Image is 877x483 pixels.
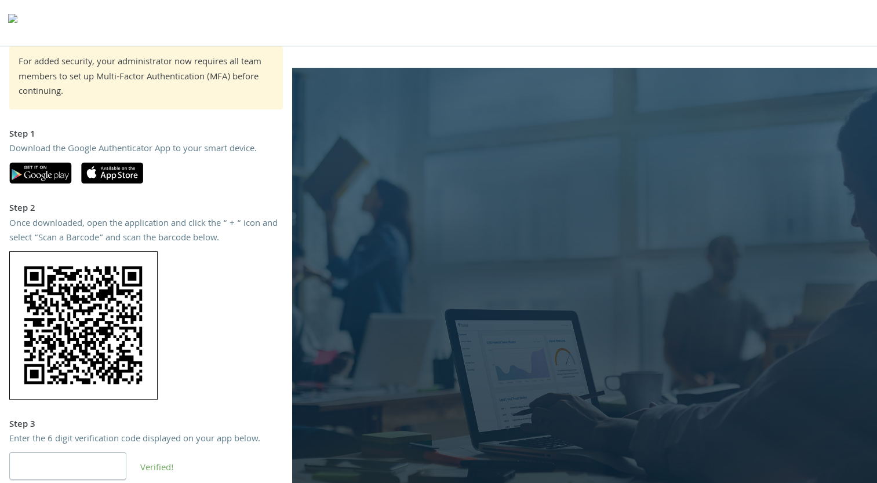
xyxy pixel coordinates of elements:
[8,10,17,33] img: todyl-logo-dark.svg
[9,433,283,448] div: Enter the 6 digit verification code displayed on your app below.
[9,202,35,217] strong: Step 2
[9,418,35,433] strong: Step 3
[81,162,143,184] img: apple-app-store.svg
[140,461,174,476] span: Verified!
[9,162,72,184] img: google-play.svg
[9,127,35,142] strong: Step 1
[9,251,158,400] img: +eztmMIU2uBwAAAABJRU5ErkJggg==
[19,56,274,100] div: For added security, your administrator now requires all team members to set up Multi-Factor Authe...
[9,142,283,158] div: Download the Google Authenticator App to your smart device.
[9,217,283,247] div: Once downloaded, open the application and click the “ + “ icon and select “Scan a Barcode” and sc...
